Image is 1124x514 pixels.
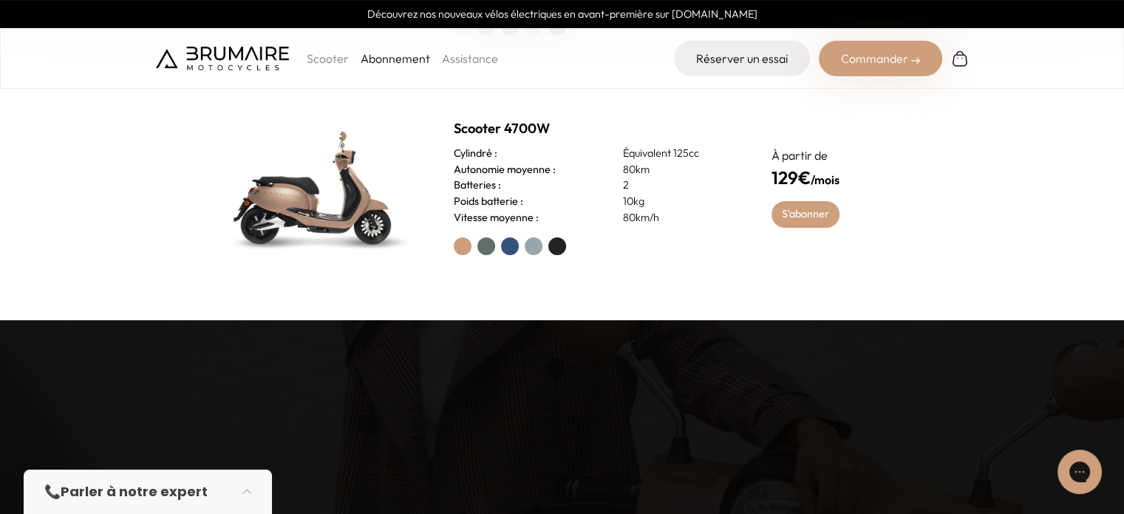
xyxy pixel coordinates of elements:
[156,47,289,70] img: Brumaire Motocycles
[1050,444,1109,499] iframe: Gorgias live chat messenger
[623,162,736,178] p: 80km
[454,146,497,162] h3: Cylindré :
[951,50,969,67] img: Panier
[623,194,736,210] p: 10kg
[454,194,523,210] h3: Poids batterie :
[212,113,419,261] img: Scooter Brumaire vert
[454,177,501,194] h3: Batteries :
[772,164,913,191] h4: /mois
[454,210,539,226] h3: Vitesse moyenne :
[454,118,736,139] h2: Scooter 4700W
[361,51,430,66] a: Abonnement
[911,56,920,65] img: right-arrow-2.png
[442,51,498,66] a: Assistance
[623,210,736,226] p: 80km/h
[772,201,840,228] a: S'abonner
[819,41,942,76] div: Commander
[623,146,736,162] p: Équivalent 125cc
[772,146,913,164] p: À partir de
[674,41,810,76] a: Réserver un essai
[623,177,736,194] p: 2
[772,166,811,189] span: 129€
[454,162,556,178] h3: Autonomie moyenne :
[307,50,349,67] p: Scooter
